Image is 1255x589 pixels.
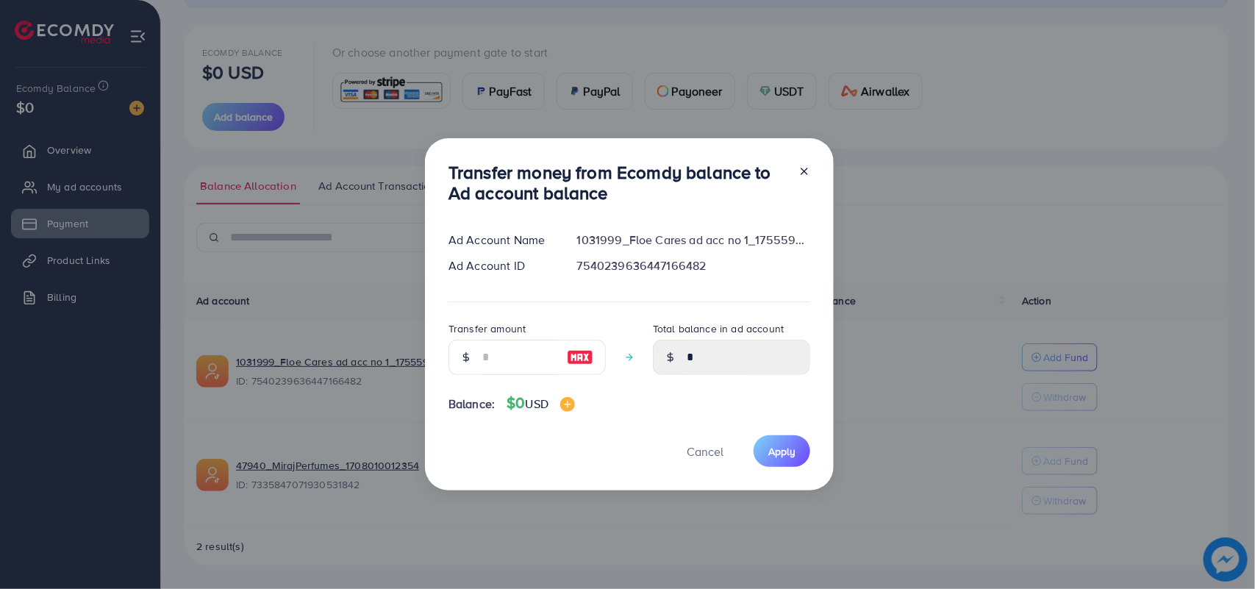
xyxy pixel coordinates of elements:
[668,435,742,467] button: Cancel
[653,321,784,336] label: Total balance in ad account
[565,257,822,274] div: 7540239636447166482
[437,232,565,249] div: Ad Account Name
[768,444,795,459] span: Apply
[507,394,575,413] h4: $0
[448,321,526,336] label: Transfer amount
[560,397,575,412] img: image
[448,396,495,413] span: Balance:
[448,162,787,204] h3: Transfer money from Ecomdy balance to Ad account balance
[754,435,810,467] button: Apply
[687,443,723,460] span: Cancel
[437,257,565,274] div: Ad Account ID
[565,232,822,249] div: 1031999_Floe Cares ad acc no 1_1755598915786
[567,349,593,366] img: image
[526,396,548,412] span: USD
